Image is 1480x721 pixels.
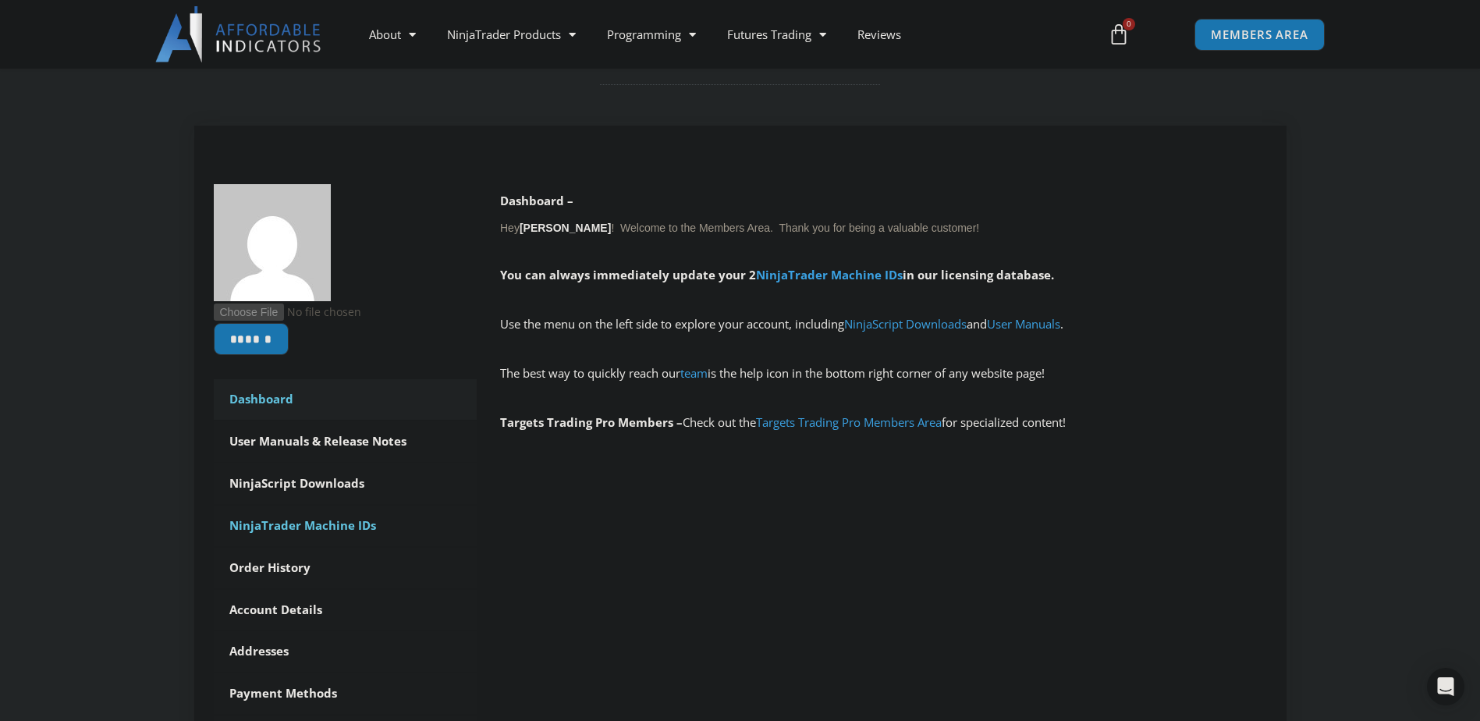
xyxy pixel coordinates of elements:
[500,414,683,430] strong: Targets Trading Pro Members –
[353,16,1090,52] nav: Menu
[214,673,477,714] a: Payment Methods
[500,314,1267,357] p: Use the menu on the left side to explore your account, including and .
[1427,668,1464,705] div: Open Intercom Messenger
[1194,19,1325,51] a: MEMBERS AREA
[155,6,323,62] img: LogoAI | Affordable Indicators – NinjaTrader
[214,590,477,630] a: Account Details
[214,463,477,504] a: NinjaScript Downloads
[214,421,477,462] a: User Manuals & Release Notes
[214,506,477,546] a: NinjaTrader Machine IDs
[842,16,917,52] a: Reviews
[756,414,942,430] a: Targets Trading Pro Members Area
[1123,18,1135,30] span: 0
[591,16,712,52] a: Programming
[1084,12,1153,57] a: 0
[520,222,611,234] strong: [PERSON_NAME]
[353,16,431,52] a: About
[431,16,591,52] a: NinjaTrader Products
[844,316,967,332] a: NinjaScript Downloads
[500,267,1054,282] strong: You can always immediately update your 2 in our licensing database.
[214,548,477,588] a: Order History
[500,412,1267,434] p: Check out the for specialized content!
[214,631,477,672] a: Addresses
[987,316,1060,332] a: User Manuals
[500,363,1267,407] p: The best way to quickly reach our is the help icon in the bottom right corner of any website page!
[1211,29,1308,41] span: MEMBERS AREA
[756,267,903,282] a: NinjaTrader Machine IDs
[500,193,573,208] b: Dashboard –
[500,190,1267,434] div: Hey ! Welcome to the Members Area. Thank you for being a valuable customer!
[712,16,842,52] a: Futures Trading
[214,184,331,301] img: 1d54b59e6c3376a8c3e8c238e72fc87b67d25b10dd3eda8dc68340efbe537475
[680,365,708,381] a: team
[214,379,477,420] a: Dashboard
